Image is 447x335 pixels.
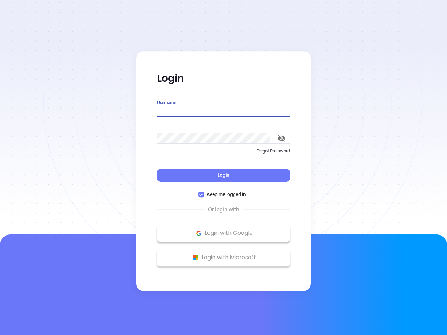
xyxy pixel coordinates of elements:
[205,206,243,214] span: Or login with
[204,191,249,198] span: Keep me logged in
[273,130,290,147] button: toggle password visibility
[157,148,290,155] p: Forgot Password
[195,229,203,238] img: Google Logo
[191,253,200,262] img: Microsoft Logo
[157,224,290,242] button: Google Logo Login with Google
[218,172,229,178] span: Login
[157,249,290,266] button: Microsoft Logo Login with Microsoft
[157,169,290,182] button: Login
[157,148,290,160] a: Forgot Password
[161,228,286,238] p: Login with Google
[157,100,176,105] label: Username
[157,72,290,85] p: Login
[161,252,286,263] p: Login with Microsoft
